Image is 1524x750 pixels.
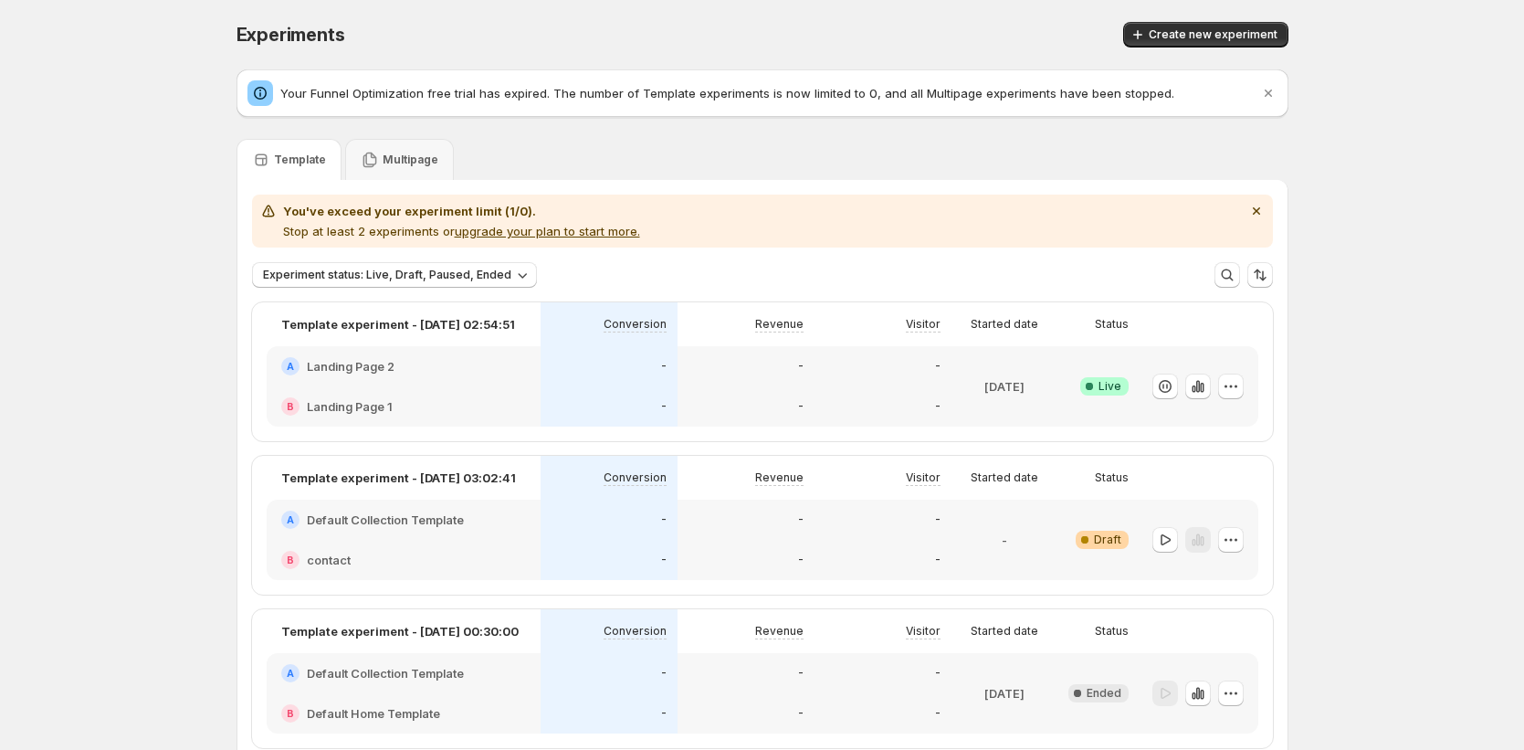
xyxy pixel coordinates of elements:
h2: A [287,668,294,679]
p: Status [1095,470,1129,485]
p: - [935,512,941,527]
p: Revenue [755,470,804,485]
h2: Default Collection Template [307,664,464,682]
p: Status [1095,624,1129,639]
p: [DATE] [984,684,1025,702]
p: - [798,399,804,414]
p: Started date [971,470,1038,485]
span: Experiments [236,24,345,46]
p: Template experiment - [DATE] 02:54:51 [281,315,515,333]
h2: Landing Page 2 [307,357,394,375]
p: - [935,706,941,721]
button: Sort the results [1247,262,1273,288]
span: Live [1098,379,1121,394]
h2: B [287,401,294,412]
p: Conversion [604,317,667,332]
p: Stop at least 2 experiments or [283,222,640,240]
p: Conversion [604,624,667,639]
span: Ended [1087,686,1121,701]
p: - [661,359,667,374]
h2: A [287,361,294,372]
button: Experiment status: Live, Draft, Paused, Ended [252,262,537,288]
p: - [935,553,941,567]
h2: contact [307,551,351,569]
p: - [661,706,667,721]
p: Started date [971,624,1038,639]
span: Experiment status: Live, Draft, Paused, Ended [263,268,511,282]
p: - [798,359,804,374]
p: - [798,553,804,567]
p: - [1002,531,1007,549]
button: Dismiss notification [1244,198,1269,224]
p: Revenue [755,317,804,332]
p: - [661,553,667,567]
p: Multipage [383,153,438,167]
p: Started date [971,317,1038,332]
p: - [935,399,941,414]
h2: Default Collection Template [307,511,464,529]
p: Template experiment - [DATE] 03:02:41 [281,469,516,487]
p: Conversion [604,470,667,485]
button: Dismiss notification [1256,80,1281,106]
h2: You've exceed your experiment limit (1/0). [283,202,640,220]
button: upgrade your plan to start more. [455,224,640,238]
p: - [661,666,667,681]
h2: Default Home Template [307,704,440,723]
p: Revenue [755,624,804,639]
p: - [798,512,804,527]
span: Draft [1094,533,1121,547]
p: - [935,359,941,374]
p: - [661,399,667,414]
p: [DATE] [984,377,1025,396]
p: - [798,666,804,681]
p: Status [1095,317,1129,332]
p: - [935,666,941,681]
p: Template experiment - [DATE] 00:30:00 [281,622,519,640]
p: - [661,512,667,527]
h2: B [287,708,294,719]
button: Create new experiment [1123,22,1288,48]
p: Your Funnel Optimization free trial has expired. The number of Template experiments is now limite... [280,84,1259,102]
h2: Landing Page 1 [307,397,393,416]
h2: B [287,555,294,565]
p: Visitor [906,624,941,639]
p: Template [274,153,326,167]
p: Visitor [906,317,941,332]
p: Visitor [906,470,941,485]
p: - [798,706,804,721]
h2: A [287,514,294,525]
span: Create new experiment [1149,27,1277,42]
